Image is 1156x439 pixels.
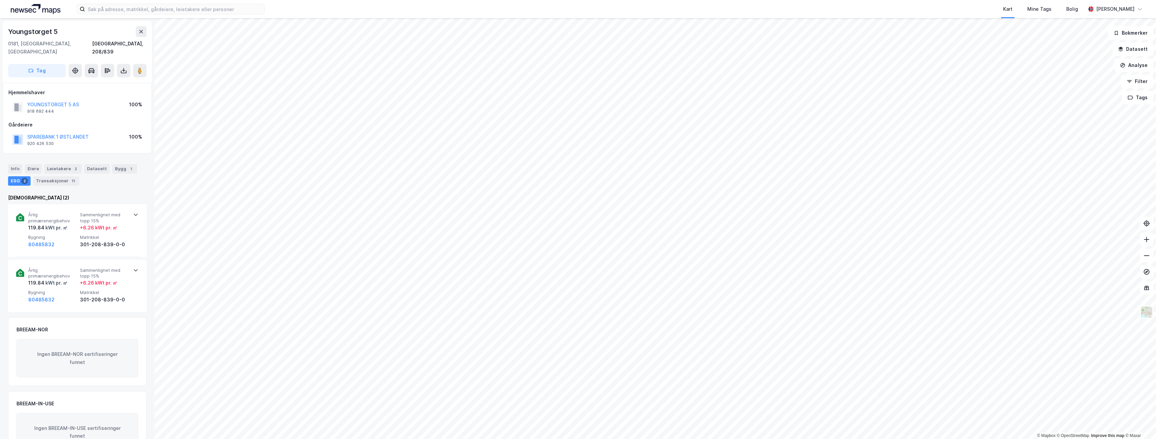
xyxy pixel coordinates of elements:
div: Youngstorget 5 [8,26,59,37]
img: logo.a4113a55bc3d86da70a041830d287a7e.svg [11,4,60,14]
div: Mine Tags [1027,5,1051,13]
span: Matrikkel [80,234,129,240]
div: 119.84 [28,279,68,287]
div: kWt pr. ㎡ [44,224,68,232]
div: BREEAM-IN-USE [16,400,54,408]
div: + 6.26 kWt pr. ㎡ [80,224,117,232]
div: 100% [129,133,142,141]
div: kWt pr. ㎡ [44,279,68,287]
div: Leietakere [44,164,82,174]
div: Kart [1003,5,1013,13]
button: Filter [1121,75,1153,88]
button: Tags [1122,91,1153,104]
button: Datasett [1112,42,1153,56]
button: 80485832 [28,241,54,249]
a: Improve this map [1091,433,1124,438]
span: Årlig primærenergibehov [28,267,77,279]
a: Mapbox [1037,433,1056,438]
div: 1 [128,166,134,172]
button: Bokmerker [1108,26,1153,40]
div: + 6.26 kWt pr. ㎡ [80,279,117,287]
button: Tag [8,64,66,77]
div: 920 426 530 [27,141,54,146]
a: OpenStreetMap [1057,433,1089,438]
div: Datasett [84,164,110,174]
div: Hjemmelshaver [8,88,146,97]
div: Info [8,164,22,174]
div: Bolig [1066,5,1078,13]
div: 11 [70,178,77,184]
img: Z [1140,306,1153,319]
div: Transaksjoner [33,176,79,186]
div: 0181, [GEOGRAPHIC_DATA], [GEOGRAPHIC_DATA] [8,40,92,56]
div: [DEMOGRAPHIC_DATA] (2) [8,194,147,202]
span: Matrikkel [80,290,129,295]
div: 918 692 444 [27,109,54,114]
input: Søk på adresse, matrikkel, gårdeiere, leietakere eller personer [85,4,264,14]
div: 301-208-839-0-0 [80,296,129,304]
span: Sammenlignet med topp 15% [80,212,129,224]
div: 119.84 [28,224,68,232]
div: Bygg [112,164,137,174]
button: 80485832 [28,296,54,304]
span: Årlig primærenergibehov [28,212,77,224]
div: Eiere [25,164,42,174]
div: BREEAM-NOR [16,326,48,334]
div: [GEOGRAPHIC_DATA], 208/839 [92,40,147,56]
span: Bygning [28,290,77,295]
div: [PERSON_NAME] [1096,5,1134,13]
div: 2 [21,178,28,184]
span: Sammenlignet med topp 15% [80,267,129,279]
div: Gårdeiere [8,121,146,129]
button: Analyse [1114,59,1153,72]
iframe: Chat Widget [1122,407,1156,439]
div: 100% [129,101,142,109]
div: ESG [8,176,31,186]
div: Ingen BREEAM-NOR sertifiseringer funnet [16,339,138,377]
span: Bygning [28,234,77,240]
div: 2 [72,166,79,172]
div: 301-208-839-0-0 [80,241,129,249]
